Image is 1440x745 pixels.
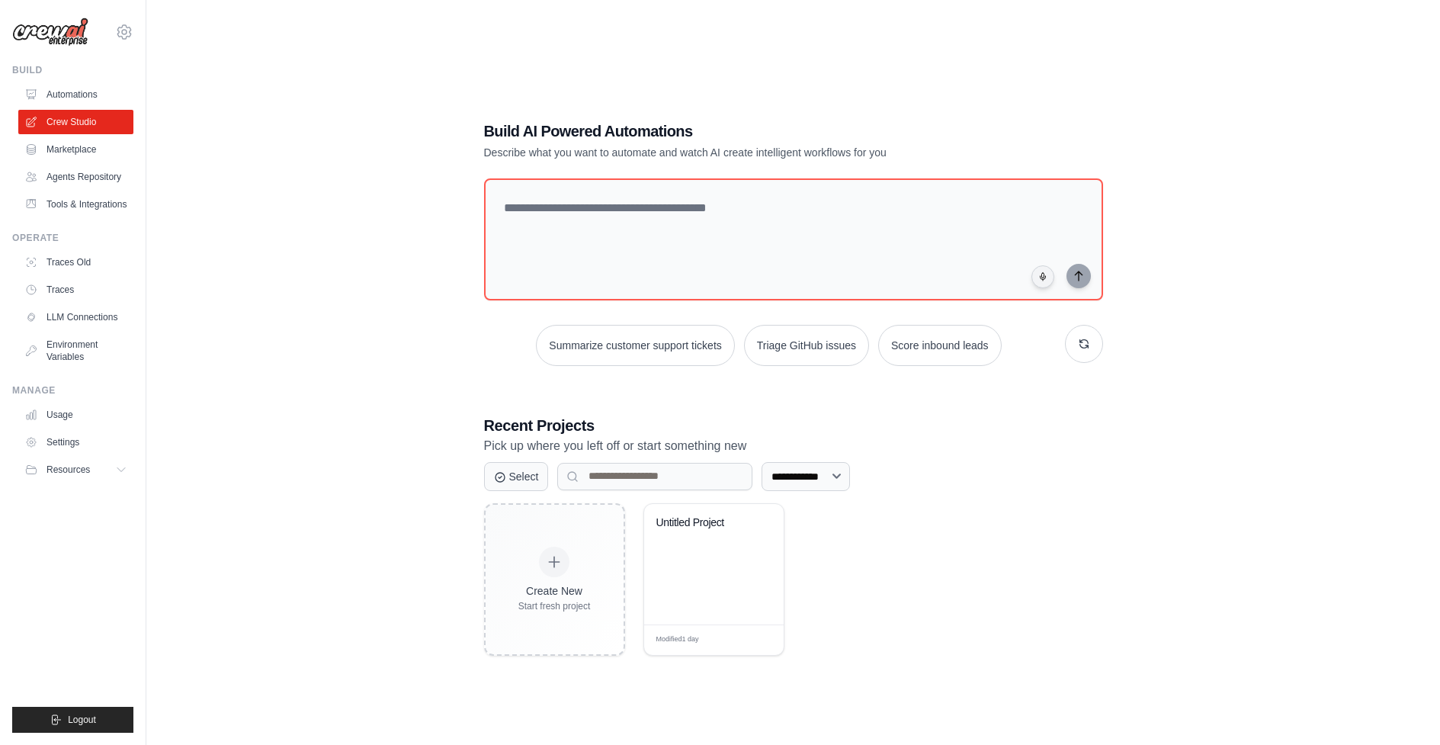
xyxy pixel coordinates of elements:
[18,192,133,217] a: Tools & Integrations
[18,165,133,189] a: Agents Repository
[656,634,699,645] span: Modified 1 day
[484,436,1103,456] p: Pick up where you left off or start something new
[518,583,591,599] div: Create New
[18,137,133,162] a: Marketplace
[878,325,1002,366] button: Score inbound leads
[18,430,133,454] a: Settings
[12,232,133,244] div: Operate
[12,384,133,397] div: Manage
[744,325,869,366] button: Triage GitHub issues
[18,278,133,302] a: Traces
[18,305,133,329] a: LLM Connections
[18,110,133,134] a: Crew Studio
[18,250,133,275] a: Traces Old
[484,120,996,142] h1: Build AI Powered Automations
[536,325,734,366] button: Summarize customer support tickets
[12,18,88,47] img: Logo
[18,403,133,427] a: Usage
[18,332,133,369] a: Environment Variables
[68,714,96,726] span: Logout
[484,415,1103,436] h3: Recent Projects
[18,458,133,482] button: Resources
[12,64,133,76] div: Build
[656,516,749,530] div: Untitled Project
[47,464,90,476] span: Resources
[484,145,996,160] p: Describe what you want to automate and watch AI create intelligent workflows for you
[747,634,760,646] span: Edit
[518,600,591,612] div: Start fresh project
[484,462,549,491] button: Select
[18,82,133,107] a: Automations
[12,707,133,733] button: Logout
[1031,265,1054,288] button: Click to speak your automation idea
[1065,325,1103,363] button: Get new suggestions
